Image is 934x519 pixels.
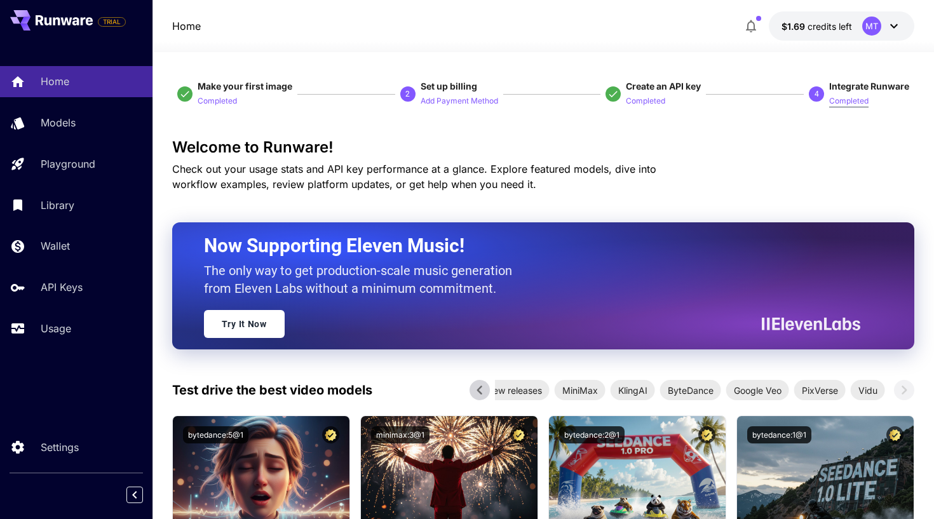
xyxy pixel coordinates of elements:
[886,426,904,443] button: Certified Model – Vetted for best performance and includes a commercial license.
[794,380,846,400] div: PixVerse
[136,483,152,506] div: Collapse sidebar
[172,18,201,34] a: Home
[510,426,527,443] button: Certified Model – Vetted for best performance and includes a commercial license.
[204,234,851,258] h2: Now Supporting Eleven Music!
[421,95,498,107] p: Add Payment Method
[726,380,789,400] div: Google Veo
[626,95,665,107] p: Completed
[829,93,869,108] button: Completed
[478,380,550,400] div: New releases
[660,384,721,397] span: ByteDance
[815,88,819,100] p: 4
[126,487,143,503] button: Collapse sidebar
[98,14,126,29] span: Add your payment card to enable full platform functionality.
[41,440,79,455] p: Settings
[172,163,656,191] span: Check out your usage stats and API key performance at a glance. Explore featured models, dive int...
[98,17,125,27] span: TRIAL
[782,20,852,33] div: $1.691
[198,93,237,108] button: Completed
[405,88,410,100] p: 2
[660,380,721,400] div: ByteDance
[172,138,915,156] h3: Welcome to Runware!
[198,95,237,107] p: Completed
[41,74,69,89] p: Home
[829,95,869,107] p: Completed
[611,384,655,397] span: KlingAI
[198,81,292,91] span: Make your first image
[611,380,655,400] div: KlingAI
[726,384,789,397] span: Google Veo
[698,426,715,443] button: Certified Model – Vetted for best performance and includes a commercial license.
[183,426,248,443] button: bytedance:5@1
[555,380,606,400] div: MiniMax
[851,380,885,400] div: Vidu
[172,381,372,400] p: Test drive the best video models
[204,262,522,297] p: The only way to get production-scale music generation from Eleven Labs without a minimum commitment.
[626,81,701,91] span: Create an API key
[41,156,95,172] p: Playground
[322,426,339,443] button: Certified Model – Vetted for best performance and includes a commercial license.
[172,18,201,34] nav: breadcrumb
[478,384,550,397] span: New releases
[782,21,808,32] span: $1.69
[769,11,914,41] button: $1.691MT
[862,17,881,36] div: MT
[808,21,852,32] span: credits left
[41,321,71,336] p: Usage
[371,426,430,443] button: minimax:3@1
[41,238,70,253] p: Wallet
[421,93,498,108] button: Add Payment Method
[559,426,625,443] button: bytedance:2@1
[41,115,76,130] p: Models
[41,280,83,295] p: API Keys
[41,198,74,213] p: Library
[851,384,885,397] span: Vidu
[421,81,477,91] span: Set up billing
[794,384,846,397] span: PixVerse
[555,384,606,397] span: MiniMax
[829,81,909,91] span: Integrate Runware
[747,426,811,443] button: bytedance:1@1
[204,310,285,338] a: Try It Now
[626,93,665,108] button: Completed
